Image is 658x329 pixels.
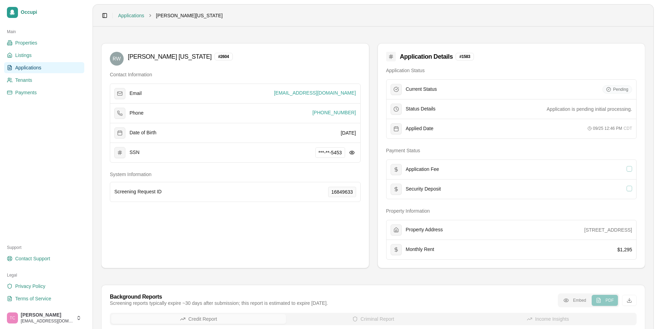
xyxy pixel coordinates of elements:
span: $ 1,295 [617,247,632,252]
span: Phone [130,110,143,116]
div: Background Reports [110,294,328,300]
div: Screening reports typically expire ~30 days after submission; this report is estimated to expire ... [110,300,328,307]
span: Security Deposit [406,186,441,192]
h4: Contact Information [110,71,361,78]
h3: [PERSON_NAME] [US_STATE] [128,52,212,61]
span: 09/25 12:46 PM [593,126,622,131]
a: Contact Support [4,253,84,264]
span: Payments [15,89,37,96]
a: Occupi [4,4,84,21]
img: Randy Washington [110,52,124,66]
span: Pending [613,87,628,92]
span: Current Status [406,86,437,93]
a: Applications [118,12,144,19]
a: Properties [4,37,84,48]
nav: breadcrumb [118,12,223,19]
a: Tenants [4,75,84,86]
span: Applications [15,64,41,71]
div: # 1583 [456,53,474,60]
img: Trudy Childers [7,312,18,323]
a: Listings [4,50,84,61]
span: Property Address [406,227,443,233]
span: Monthly Rent [406,246,434,253]
span: Contact Support [15,255,50,262]
span: Applied Date [406,126,433,132]
span: CDT [623,126,632,131]
span: Screening Request ID [114,189,162,195]
span: Properties [15,39,37,46]
span: Status Details [406,106,436,112]
span: Application Details [400,52,453,61]
h4: Property Information [386,207,637,214]
p: [STREET_ADDRESS] [584,226,632,233]
button: Trudy Childers[PERSON_NAME][EMAIL_ADDRESS][DOMAIN_NAME] [4,310,84,326]
span: Privacy Policy [15,283,45,290]
span: Occupi [21,9,82,16]
a: Applications [4,62,84,73]
a: Payments [4,87,84,98]
span: [PERSON_NAME][US_STATE] [156,12,223,19]
span: [PERSON_NAME] [21,312,73,318]
span: 16849633 [331,188,353,195]
span: Date of Birth [130,130,156,136]
span: Tenants [15,77,32,84]
div: Support [4,242,84,253]
div: # 2604 [214,53,233,60]
span: Listings [15,52,31,59]
h4: Payment Status [386,147,637,154]
span: Email [130,90,142,97]
a: Privacy Policy [4,281,84,292]
h4: Application Status [386,67,637,74]
h4: System Information [110,171,361,178]
div: Main [4,26,84,37]
span: [DATE] [341,130,356,136]
span: Application Fee [406,166,439,173]
div: Legal [4,270,84,281]
span: [PHONE_NUMBER] [312,109,356,116]
span: Terms of Service [15,295,51,302]
span: [EMAIL_ADDRESS][DOMAIN_NAME] [21,318,73,324]
span: SSN [130,149,140,156]
span: [EMAIL_ADDRESS][DOMAIN_NAME] [274,89,356,96]
p: Application is pending initial processing. [547,106,632,113]
a: Terms of Service [4,293,84,304]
